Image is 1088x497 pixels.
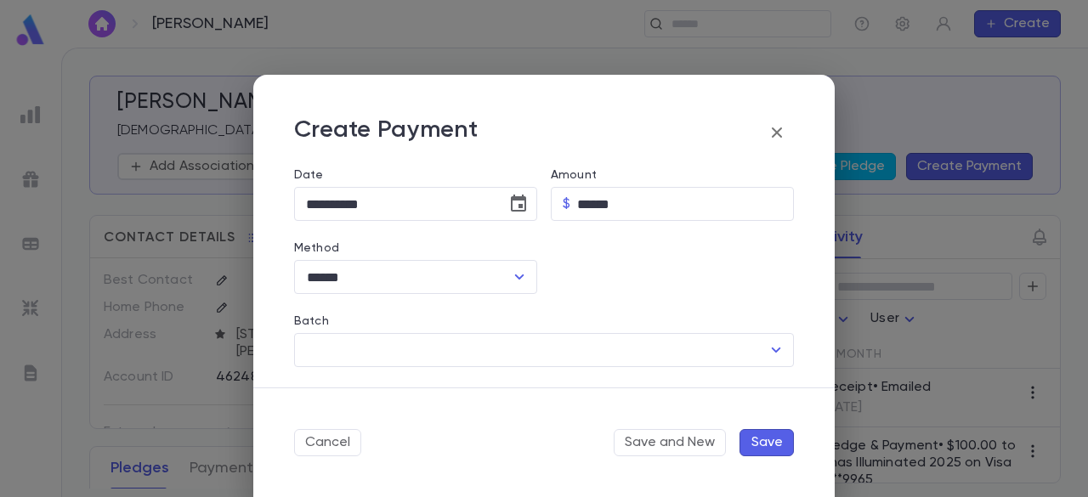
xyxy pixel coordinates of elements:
[294,241,339,255] label: Method
[294,116,478,150] p: Create Payment
[501,187,535,221] button: Choose date, selected date is Sep 17, 2025
[294,429,361,456] button: Cancel
[739,429,794,456] button: Save
[563,195,570,212] p: $
[507,265,531,289] button: Open
[294,314,329,328] label: Batch
[551,168,597,182] label: Amount
[294,168,537,182] label: Date
[614,429,726,456] button: Save and New
[764,338,788,362] button: Open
